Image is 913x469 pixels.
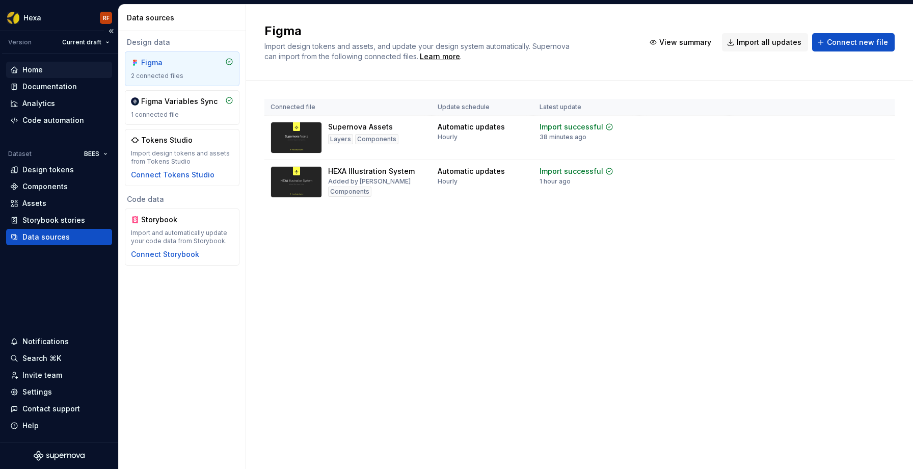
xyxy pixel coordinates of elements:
div: Figma [141,58,190,68]
div: Added by [PERSON_NAME] [328,177,411,186]
a: Data sources [6,229,112,245]
div: Version [8,38,32,46]
a: Design tokens [6,162,112,178]
button: Help [6,418,112,434]
div: Hourly [438,133,458,141]
button: BEES [79,147,112,161]
span: Import design tokens and assets, and update your design system automatically. Supernova can impor... [264,42,572,61]
div: Tokens Studio [141,135,193,145]
button: Import all updates [722,33,808,51]
div: RF [103,14,110,22]
button: Search ⌘K [6,350,112,367]
span: . [418,53,462,61]
a: Figma Variables Sync1 connected file [125,90,239,125]
div: Design data [125,37,239,47]
span: View summary [659,37,711,47]
div: Notifications [22,336,69,347]
a: Settings [6,384,112,400]
div: Documentation [22,82,77,92]
th: Latest update [533,99,639,116]
div: Components [22,181,68,192]
div: Code automation [22,115,84,125]
div: Layers [328,134,353,144]
a: Analytics [6,95,112,112]
div: Import successful [540,122,603,132]
span: Import all updates [737,37,801,47]
div: Design tokens [22,165,74,175]
div: Components [355,134,398,144]
button: Collapse sidebar [104,24,118,38]
div: Contact support [22,404,80,414]
div: Automatic updates [438,166,505,176]
div: Automatic updates [438,122,505,132]
div: Dataset [8,150,32,158]
div: Figma Variables Sync [141,96,218,107]
svg: Supernova Logo [34,451,85,461]
th: Connected file [264,99,432,116]
button: Connect new file [812,33,895,51]
div: HEXA Illustration System [328,166,415,176]
a: Learn more [420,51,460,62]
button: HexaRF [2,7,116,29]
th: Update schedule [432,99,533,116]
a: StorybookImport and automatically update your code data from Storybook.Connect Storybook [125,209,239,266]
button: View summary [645,33,718,51]
img: a56d5fbf-f8ab-4a39-9705-6fc7187585ab.png [7,12,19,24]
a: Figma2 connected files [125,51,239,86]
span: Connect new file [827,37,888,47]
a: Documentation [6,79,112,95]
button: Connect Storybook [131,249,199,259]
div: Storybook stories [22,215,85,225]
div: Import and automatically update your code data from Storybook. [131,229,233,245]
div: Components [328,187,371,197]
div: Home [22,65,43,75]
h2: Figma [264,23,632,39]
div: Import successful [540,166,603,176]
div: 1 connected file [131,111,233,119]
a: Code automation [6,112,112,128]
a: Invite team [6,367,112,383]
div: Data sources [127,13,241,23]
div: Help [22,421,39,431]
span: Current draft [62,38,101,46]
a: Tokens StudioImport design tokens and assets from Tokens StudioConnect Tokens Studio [125,129,239,186]
button: Current draft [58,35,114,49]
div: 2 connected files [131,72,233,80]
a: Home [6,62,112,78]
div: Invite team [22,370,62,380]
div: Hexa [23,13,41,23]
a: Storybook stories [6,212,112,228]
div: Data sources [22,232,70,242]
div: 38 minutes ago [540,133,586,141]
div: Supernova Assets [328,122,393,132]
a: Components [6,178,112,195]
button: Contact support [6,401,112,417]
button: Connect Tokens Studio [131,170,214,180]
div: Storybook [141,215,190,225]
div: Import design tokens and assets from Tokens Studio [131,149,233,166]
div: Analytics [22,98,55,109]
div: Hourly [438,177,458,186]
div: Code data [125,194,239,204]
button: Notifications [6,333,112,350]
a: Assets [6,195,112,212]
div: Assets [22,198,46,209]
div: Search ⌘K [22,353,61,363]
div: Settings [22,387,52,397]
div: 1 hour ago [540,177,571,186]
span: BEES [84,150,99,158]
